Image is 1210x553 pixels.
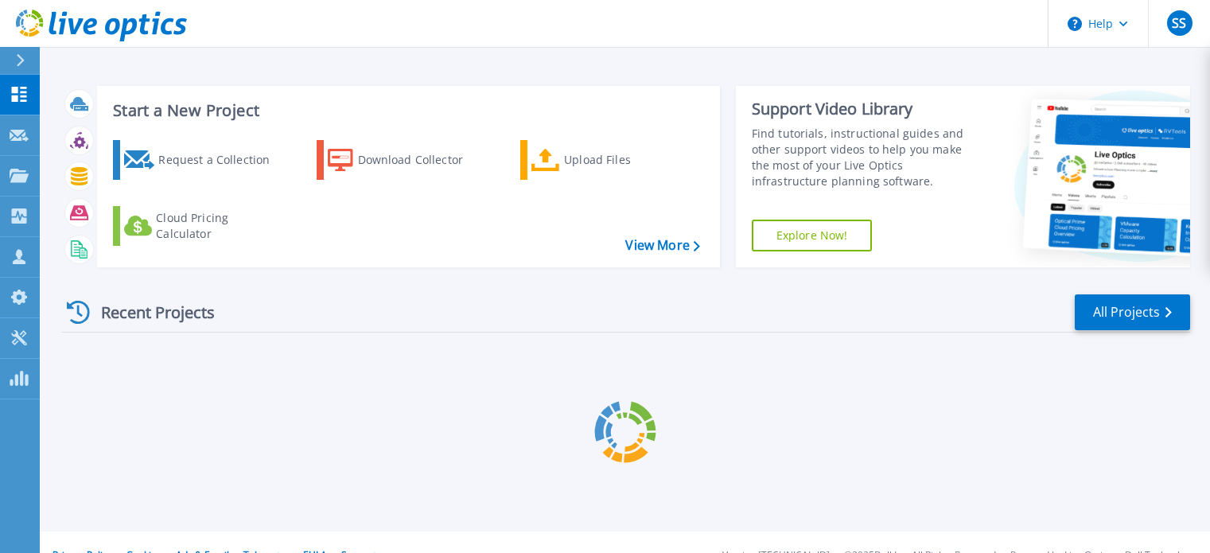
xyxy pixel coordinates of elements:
div: Find tutorials, instructional guides and other support videos to help you make the most of your L... [752,126,980,189]
div: Support Video Library [752,99,980,119]
div: Request a Collection [158,144,286,176]
div: Recent Projects [61,293,236,332]
a: Explore Now! [752,220,873,251]
a: View More [625,238,699,253]
a: Cloud Pricing Calculator [113,206,290,246]
a: Request a Collection [113,140,290,180]
div: Download Collector [358,144,485,176]
a: Upload Files [520,140,698,180]
div: Upload Files [564,144,691,176]
a: Download Collector [317,140,494,180]
div: Cloud Pricing Calculator [156,210,283,242]
h3: Start a New Project [113,102,699,119]
span: SS [1172,17,1186,29]
a: All Projects [1075,294,1190,330]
